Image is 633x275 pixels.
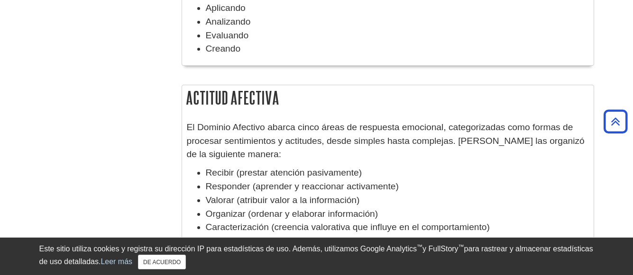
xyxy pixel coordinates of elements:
button: Cerca [138,255,186,269]
a: Leer más [101,257,132,266]
font: para rastrear y almacenar estadísticas de uso detalladas. [39,245,593,266]
font: Creando [206,44,241,53]
font: Recibir (prestar atención pasivamente) [206,168,362,177]
font: Responder (aprender y reaccionar activamente) [206,181,399,191]
font: Actitud afectiva [186,88,279,107]
a: Volver arriba [600,115,631,128]
font: ™ [417,243,422,250]
font: El Dominio Afectivo abarca cinco áreas de respuesta emocional, categorizadas como formas de proce... [187,122,585,160]
font: Valorar (atribuir valor a la información) [206,195,360,205]
font: ™ [459,243,464,250]
font: Este sitio utiliza cookies y registra su dirección IP para estadísticas de uso. Además, utilizamo... [39,245,417,253]
font: Evaluando [206,30,249,40]
font: Organizar (ordenar y elaborar información) [206,209,378,219]
font: Analizando [206,17,251,27]
font: DE ACUERDO [143,259,181,266]
font: Aplicando [206,3,246,13]
font: Caracterización (creencia valorativa que influye en el comportamiento) [206,222,490,232]
font: y FullStory [422,245,459,253]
